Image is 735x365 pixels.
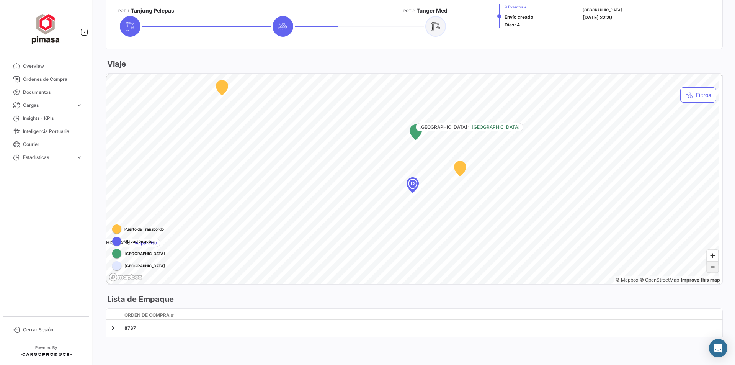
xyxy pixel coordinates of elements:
[419,124,469,131] span: [GEOGRAPHIC_DATA]:
[505,4,533,10] span: 9 Eventos +
[583,15,612,20] span: [DATE] 22:20
[124,226,164,232] span: Puerto de Transbordo
[403,8,415,14] app-card-info-title: POT 2
[23,89,83,96] span: Documentos
[616,277,638,283] a: Mapbox
[709,339,727,357] div: Abrir Intercom Messenger
[131,7,174,15] span: Tanjung Pelepas
[416,7,448,15] span: Tanger Med
[23,102,73,109] span: Cargas
[118,8,129,14] app-card-info-title: POT 1
[106,294,174,304] h3: Lista de Empaque
[6,73,86,86] a: Órdenes de Compra
[124,325,715,332] div: 8737
[23,63,83,70] span: Overview
[23,115,83,122] span: Insights - KPIs
[106,74,719,285] canvas: Map
[23,76,83,83] span: Órdenes de Compra
[76,154,83,161] span: expand_more
[124,263,165,269] span: [GEOGRAPHIC_DATA]
[505,22,520,28] span: Días: 4
[23,326,83,333] span: Cerrar Sesión
[23,141,83,148] span: Courier
[82,239,131,246] span: [GEOGRAPHIC_DATA]:
[124,250,165,257] span: [GEOGRAPHIC_DATA]
[410,124,422,140] div: Map marker
[124,312,174,319] span: Orden de Compra #
[23,154,73,161] span: Estadísticas
[27,9,65,47] img: ff117959-d04a-4809-8d46-49844dc85631.png
[23,128,83,135] span: Inteligencia Portuaria
[76,102,83,109] span: expand_more
[109,273,142,282] a: Mapbox logo
[6,125,86,138] a: Inteligencia Portuaria
[124,238,156,244] span: Ubicación actual
[640,277,679,283] a: OpenStreetMap
[106,59,126,69] h3: Viaje
[6,138,86,151] a: Courier
[407,177,419,193] div: Map marker
[454,161,466,176] div: Map marker
[583,7,622,13] span: [GEOGRAPHIC_DATA]
[6,112,86,125] a: Insights - KPIs
[6,86,86,99] a: Documentos
[216,80,228,95] div: Map marker
[707,250,718,261] button: Zoom in
[6,60,86,73] a: Overview
[472,124,520,131] span: [GEOGRAPHIC_DATA]
[680,87,716,103] button: Filtros
[121,309,719,322] datatable-header-cell: Orden de Compra #
[707,261,718,272] button: Zoom out
[505,14,533,20] span: Envío creado
[681,277,720,283] a: Map feedback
